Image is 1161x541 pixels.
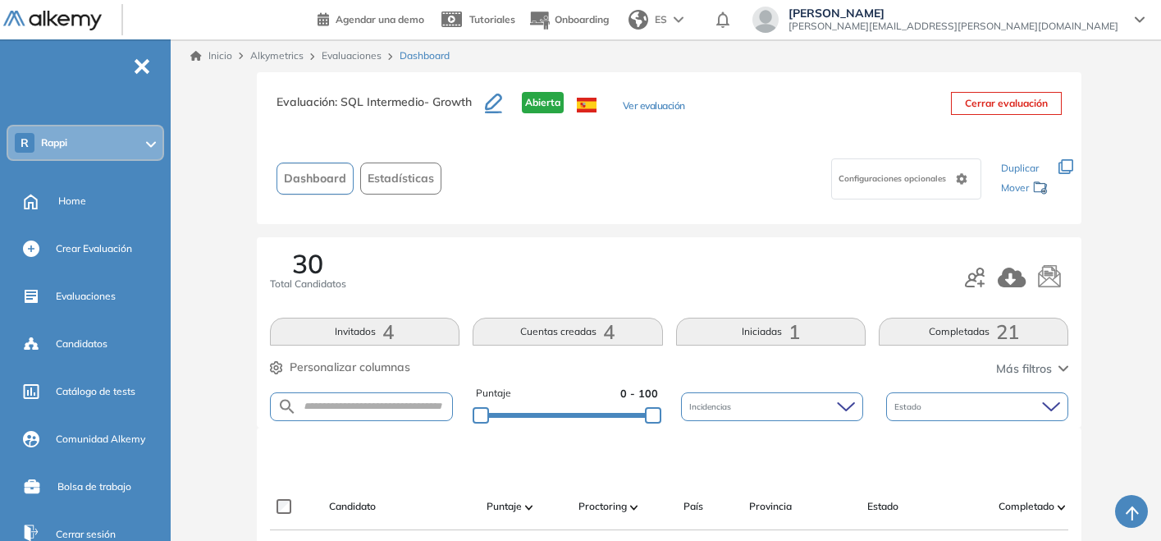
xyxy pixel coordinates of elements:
[368,170,434,187] span: Estadísticas
[277,92,485,126] h3: Evaluación
[525,505,533,510] img: [missing "en.ARROW_ALT" translation]
[1001,174,1049,204] div: Mover
[270,318,459,346] button: Invitados4
[56,432,145,447] span: Comunidad Alkemy
[623,99,685,116] button: Ver evaluación
[674,16,683,23] img: arrow
[190,48,232,63] a: Inicio
[476,386,511,401] span: Puntaje
[400,48,450,63] span: Dashboard
[41,136,67,149] span: Rappi
[831,158,981,199] div: Configuraciones opcionales
[894,401,925,413] span: Estado
[56,384,135,399] span: Catálogo de tests
[250,49,304,62] span: Alkymetrics
[681,392,863,421] div: Incidencias
[487,499,522,514] span: Puntaje
[1058,505,1066,510] img: [missing "en.ARROW_ALT" translation]
[270,359,410,376] button: Personalizar columnas
[1001,162,1039,174] span: Duplicar
[270,277,346,291] span: Total Candidatos
[676,318,866,346] button: Iniciadas1
[57,479,131,494] span: Bolsa de trabajo
[277,163,354,195] button: Dashboard
[56,241,132,256] span: Crear Evaluación
[577,98,596,112] img: ESP
[788,20,1118,33] span: [PERSON_NAME][EMAIL_ADDRESS][PERSON_NAME][DOMAIN_NAME]
[318,8,424,28] a: Agendar una demo
[620,386,658,401] span: 0 - 100
[56,289,116,304] span: Evaluaciones
[528,2,609,38] button: Onboarding
[3,11,102,31] img: Logo
[788,7,1118,20] span: [PERSON_NAME]
[655,12,667,27] span: ES
[886,392,1068,421] div: Estado
[469,13,515,25] span: Tutoriales
[578,499,627,514] span: Proctoring
[277,397,297,417] img: SEARCH_ALT
[689,401,734,413] span: Incidencias
[284,170,346,187] span: Dashboard
[336,13,424,25] span: Agendar una demo
[290,359,410,376] span: Personalizar columnas
[292,250,323,277] span: 30
[56,337,107,351] span: Candidatos
[683,499,703,514] span: País
[630,505,638,510] img: [missing "en.ARROW_ALT" translation]
[522,92,564,113] span: Abierta
[867,499,898,514] span: Estado
[996,360,1068,378] button: Más filtros
[839,172,949,185] span: Configuraciones opcionales
[996,360,1052,378] span: Más filtros
[329,499,376,514] span: Candidato
[473,318,662,346] button: Cuentas creadas4
[360,163,441,195] button: Estadísticas
[555,13,609,25] span: Onboarding
[999,499,1054,514] span: Completado
[879,318,1068,346] button: Completadas21
[58,194,86,209] span: Home
[322,49,382,62] a: Evaluaciones
[335,94,472,109] span: : SQL Intermedio- Growth
[628,10,648,30] img: world
[21,136,29,149] span: R
[951,92,1062,115] button: Cerrar evaluación
[749,499,792,514] span: Provincia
